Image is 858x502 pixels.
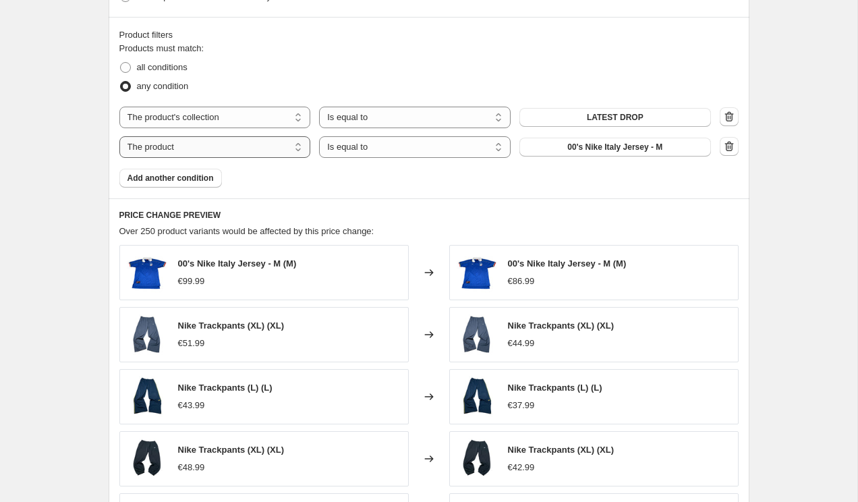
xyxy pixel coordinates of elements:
[127,376,167,417] img: FA000824-AD96-4588-8B2C-6117C6CB82A0_80x.jpg
[457,439,497,479] img: 63E8B993-AA10-4C5E-BC03-8844736AE880_80x.jpg
[119,28,739,42] div: Product filters
[178,276,205,286] span: €99.99
[508,320,614,331] span: Nike Trackpants (XL) (XL)
[178,258,297,269] span: 00's Nike Italy Jersey - M (M)
[137,62,188,72] span: all conditions
[178,462,205,472] span: €48.99
[519,138,711,157] button: 00's Nike Italy Jersey - M
[127,314,167,355] img: FC1E2F40-9EEA-4D29-8F7A-D7B1FC8E2084_80x.jpg
[508,383,602,393] span: Nike Trackpants (L) (L)
[119,169,222,188] button: Add another condition
[508,445,614,455] span: Nike Trackpants (XL) (XL)
[127,439,167,479] img: 63E8B993-AA10-4C5E-BC03-8844736AE880_80x.jpg
[119,43,204,53] span: Products must match:
[178,445,284,455] span: Nike Trackpants (XL) (XL)
[178,400,205,410] span: €43.99
[137,81,189,91] span: any condition
[457,376,497,417] img: FA000824-AD96-4588-8B2C-6117C6CB82A0_80x.jpg
[127,252,167,293] img: 940A70F3-527A-4743-95CF-7112CA125D96_1_105_c_80x.jpg
[508,258,627,269] span: 00's Nike Italy Jersey - M (M)
[127,173,214,184] span: Add another condition
[119,226,374,236] span: Over 250 product variants would be affected by this price change:
[178,338,205,348] span: €51.99
[119,210,739,221] h6: PRICE CHANGE PREVIEW
[519,108,711,127] button: LATEST DROP
[587,112,643,123] span: LATEST DROP
[178,320,284,331] span: Nike Trackpants (XL) (XL)
[457,252,497,293] img: 940A70F3-527A-4743-95CF-7112CA125D96_1_105_c_80x.jpg
[567,142,662,152] span: 00's Nike Italy Jersey - M
[508,276,535,286] span: €86.99
[508,462,535,472] span: €42.99
[178,383,273,393] span: Nike Trackpants (L) (L)
[457,314,497,355] img: FC1E2F40-9EEA-4D29-8F7A-D7B1FC8E2084_80x.jpg
[508,338,535,348] span: €44.99
[508,400,535,410] span: €37.99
